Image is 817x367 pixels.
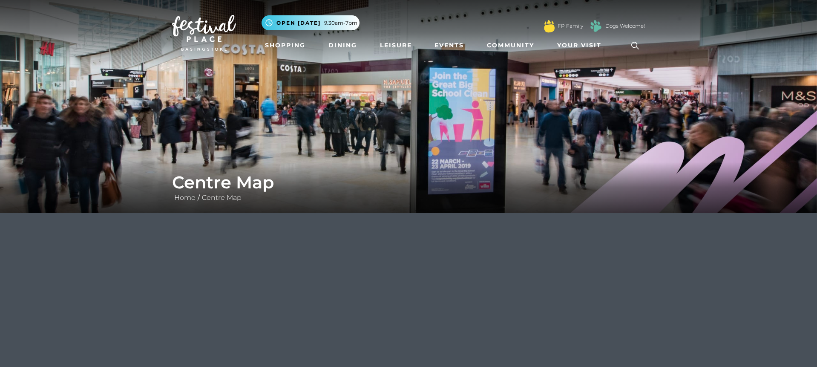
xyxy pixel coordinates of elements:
h1: Centre Map [172,172,645,193]
a: Home [172,194,198,202]
span: 9.30am-7pm [324,19,357,27]
span: Your Visit [557,41,601,50]
a: Shopping [262,38,309,53]
button: Open [DATE] 9.30am-7pm [262,15,360,30]
a: Events [431,38,467,53]
a: Dining [325,38,360,53]
div: / [166,172,651,203]
a: Community [483,38,538,53]
span: Open [DATE] [276,19,321,27]
a: Your Visit [554,38,609,53]
a: Centre Map [200,194,244,202]
a: FP Family [558,22,583,30]
a: Leisure [377,38,415,53]
a: Dogs Welcome! [605,22,645,30]
img: Festival Place Logo [172,15,236,51]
